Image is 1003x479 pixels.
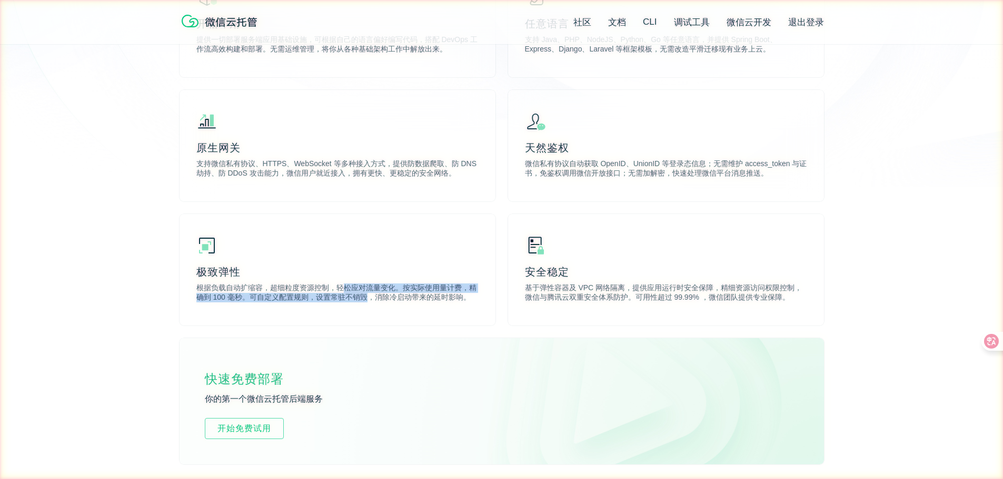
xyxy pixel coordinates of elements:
span: 开始免费试用 [205,422,283,435]
a: 微信云开发 [727,16,771,28]
p: 根据负载自动扩缩容，超细粒度资源控制，轻松应对流量变化。按实际使用量计费，精确到 100 毫秒。可自定义配置规则，设置常驻不销毁，消除冷启动带来的延时影响。 [196,283,479,304]
a: 微信云托管 [180,24,264,33]
p: 支持 Java、PHP、NodeJS、Python、Go 等任意语言，并提供 Spring Boot、Express、Django、Laravel 等框架模板，无需改造平滑迁移现有业务上云。 [525,35,807,56]
img: 微信云托管 [180,11,264,32]
p: 天然鉴权 [525,140,807,155]
a: CLI [643,17,657,27]
a: 退出登录 [788,16,824,28]
p: 原生网关 [196,140,479,155]
p: 安全稳定 [525,264,807,279]
p: 微信私有协议自动获取 OpenID、UnionID 等登录态信息；无需维护 access_token 与证书，免鉴权调用微信开放接口；无需加解密，快速处理微信平台消息推送。 [525,159,807,180]
a: 调试工具 [674,16,710,28]
p: 快速免费部署 [205,369,310,390]
p: 极致弹性 [196,264,479,279]
p: 支持微信私有协议、HTTPS、WebSocket 等多种接入方式，提供防数据爬取、防 DNS 劫持、防 DDoS 攻击能力，微信用户就近接入，拥有更快、更稳定的安全网络。 [196,159,479,180]
a: 文档 [608,16,626,28]
p: 你的第一个微信云托管后端服务 [205,394,363,405]
p: 提供一切部署服务端应用基础设施，可根据自己的语言偏好编写代码，搭配 DevOps 工作流高效构建和部署。无需运维管理，将你从各种基础架构工作中解放出来。 [196,35,479,56]
p: 基于弹性容器及 VPC 网络隔离，提供应用运行时安全保障，精细资源访问权限控制，微信与腾讯云双重安全体系防护。可用性超过 99.99% ，微信团队提供专业保障。 [525,283,807,304]
a: 社区 [573,16,591,28]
